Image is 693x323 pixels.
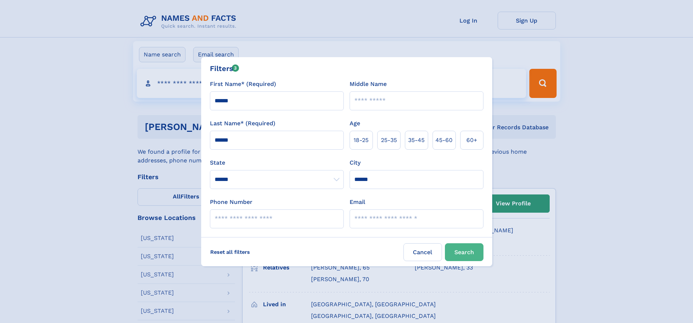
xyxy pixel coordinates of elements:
label: Middle Name [350,80,387,88]
label: Reset all filters [206,243,255,261]
label: State [210,158,344,167]
span: 25‑35 [381,136,397,145]
span: 18‑25 [354,136,369,145]
span: 35‑45 [408,136,425,145]
span: 45‑60 [435,136,453,145]
button: Search [445,243,483,261]
label: Last Name* (Required) [210,119,275,128]
label: First Name* (Required) [210,80,276,88]
label: City [350,158,361,167]
label: Email [350,198,365,206]
span: 60+ [466,136,477,145]
div: Filters [210,63,239,74]
label: Cancel [403,243,442,261]
label: Phone Number [210,198,252,206]
label: Age [350,119,360,128]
